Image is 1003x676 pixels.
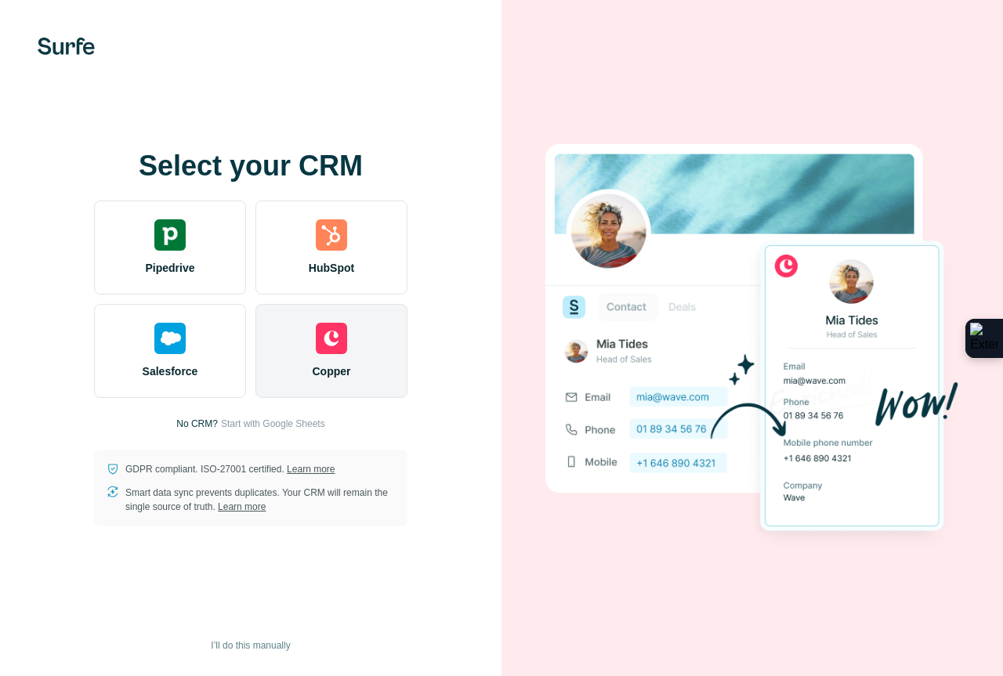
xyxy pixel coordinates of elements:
img: pipedrive's logo [154,219,186,251]
a: Learn more [218,501,266,512]
span: Copper [313,363,351,379]
img: hubspot's logo [316,219,347,251]
p: GDPR compliant. ISO-27001 certified. [125,462,335,476]
img: Surfe's logo [38,38,95,55]
img: COPPER image [545,119,959,558]
img: Extension Icon [970,323,998,354]
span: Salesforce [143,363,198,379]
span: Pipedrive [145,260,194,276]
a: Learn more [287,464,335,475]
h1: Select your CRM [94,150,407,182]
p: Smart data sync prevents duplicates. Your CRM will remain the single source of truth. [125,486,395,514]
img: copper's logo [316,323,347,354]
span: HubSpot [309,260,354,276]
span: I’ll do this manually [211,638,290,653]
button: I’ll do this manually [200,634,301,657]
button: Start with Google Sheets [221,417,325,431]
p: No CRM? [176,417,218,431]
img: salesforce's logo [154,323,186,354]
